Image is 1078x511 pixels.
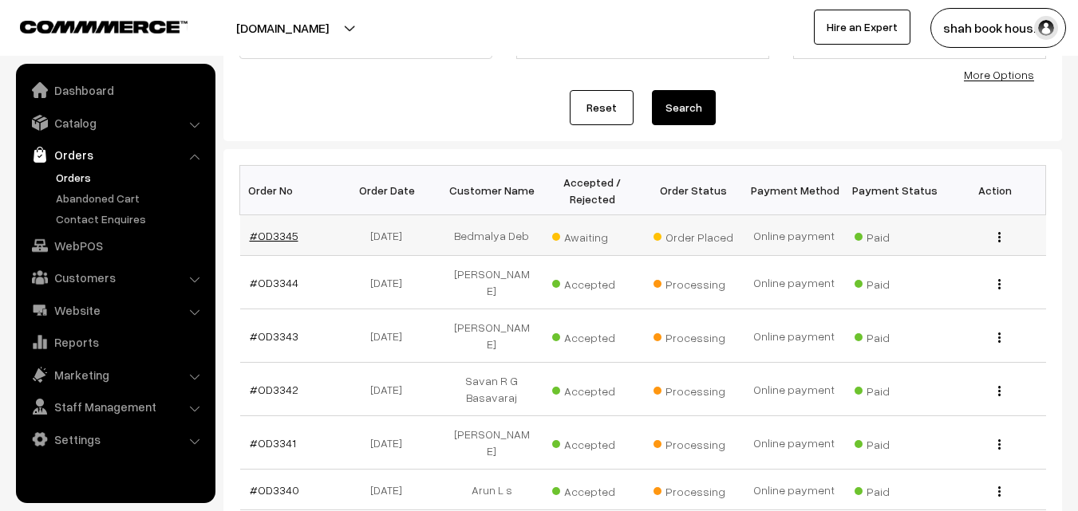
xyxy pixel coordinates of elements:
[20,328,210,356] a: Reports
[654,325,733,346] span: Processing
[998,439,1001,450] img: Menu
[20,360,210,389] a: Marketing
[240,166,341,215] th: Order No
[20,392,210,421] a: Staff Management
[250,436,296,450] a: #OD3341
[964,68,1034,81] a: More Options
[654,479,733,500] span: Processing
[441,166,542,215] th: Customer Name
[570,90,634,125] a: Reset
[20,16,160,35] a: COMMMERCE
[744,215,844,256] td: Online payment
[52,190,210,206] a: Abandoned Cart
[654,432,733,453] span: Processing
[341,215,441,256] td: [DATE]
[20,108,210,137] a: Catalog
[341,363,441,416] td: [DATE]
[250,483,299,497] a: #OD3340
[855,479,934,500] span: Paid
[552,325,632,346] span: Accepted
[552,379,632,399] span: Accepted
[1034,16,1058,40] img: user
[441,416,542,470] td: [PERSON_NAME]
[441,470,542,510] td: Arun L s
[341,166,441,215] th: Order Date
[20,76,210,104] a: Dashboard
[341,309,441,363] td: [DATE]
[441,363,542,416] td: Savan R G Basavaraj
[744,309,844,363] td: Online payment
[180,8,385,48] button: [DOMAIN_NAME]
[552,272,632,293] span: Accepted
[250,329,298,343] a: #OD3343
[542,166,642,215] th: Accepted / Rejected
[998,332,1001,343] img: Menu
[250,229,298,242] a: #OD3345
[341,256,441,309] td: [DATE]
[552,432,632,453] span: Accepted
[341,416,441,470] td: [DATE]
[20,21,188,33] img: COMMMERCE
[652,90,716,125] button: Search
[52,210,210,227] a: Contact Enquires
[441,256,542,309] td: [PERSON_NAME]
[855,272,934,293] span: Paid
[654,379,733,399] span: Processing
[654,272,733,293] span: Processing
[998,386,1001,396] img: Menu
[250,276,298,289] a: #OD3344
[855,325,934,346] span: Paid
[552,225,632,246] span: Awaiting
[441,309,542,363] td: [PERSON_NAME]
[341,470,441,510] td: [DATE]
[855,379,934,399] span: Paid
[654,225,733,246] span: Order Placed
[998,486,1001,497] img: Menu
[20,296,210,324] a: Website
[250,383,298,396] a: #OD3342
[945,166,1045,215] th: Action
[998,232,1001,242] img: Menu
[744,416,844,470] td: Online payment
[20,140,210,169] a: Orders
[998,279,1001,289] img: Menu
[814,10,910,45] a: Hire an Expert
[844,166,945,215] th: Payment Status
[52,169,210,186] a: Orders
[441,215,542,256] td: Bedmalya Deb
[930,8,1066,48] button: shah book hous…
[744,470,844,510] td: Online payment
[643,166,744,215] th: Order Status
[855,432,934,453] span: Paid
[20,263,210,292] a: Customers
[855,225,934,246] span: Paid
[20,231,210,260] a: WebPOS
[20,425,210,454] a: Settings
[552,479,632,500] span: Accepted
[744,363,844,416] td: Online payment
[744,166,844,215] th: Payment Method
[744,256,844,309] td: Online payment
